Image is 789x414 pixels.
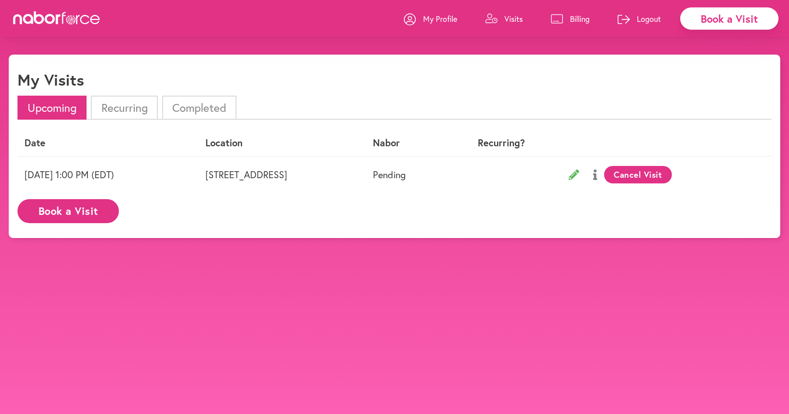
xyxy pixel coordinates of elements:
[17,70,84,89] h1: My Visits
[17,206,119,214] a: Book a Visit
[17,156,198,193] td: [DATE] 1:00 PM (EDT)
[198,156,366,193] td: [STREET_ADDRESS]
[198,130,366,156] th: Location
[448,130,555,156] th: Recurring?
[485,6,523,32] a: Visits
[504,14,523,24] p: Visits
[637,14,661,24] p: Logout
[366,130,448,156] th: Nabor
[404,6,457,32] a: My Profile
[680,7,779,30] div: Book a Visit
[570,14,590,24] p: Billing
[551,6,590,32] a: Billing
[366,156,448,193] td: Pending
[91,96,157,120] li: Recurring
[17,130,198,156] th: Date
[162,96,236,120] li: Completed
[17,199,119,223] button: Book a Visit
[604,166,672,183] button: Cancel Visit
[17,96,87,120] li: Upcoming
[423,14,457,24] p: My Profile
[618,6,661,32] a: Logout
